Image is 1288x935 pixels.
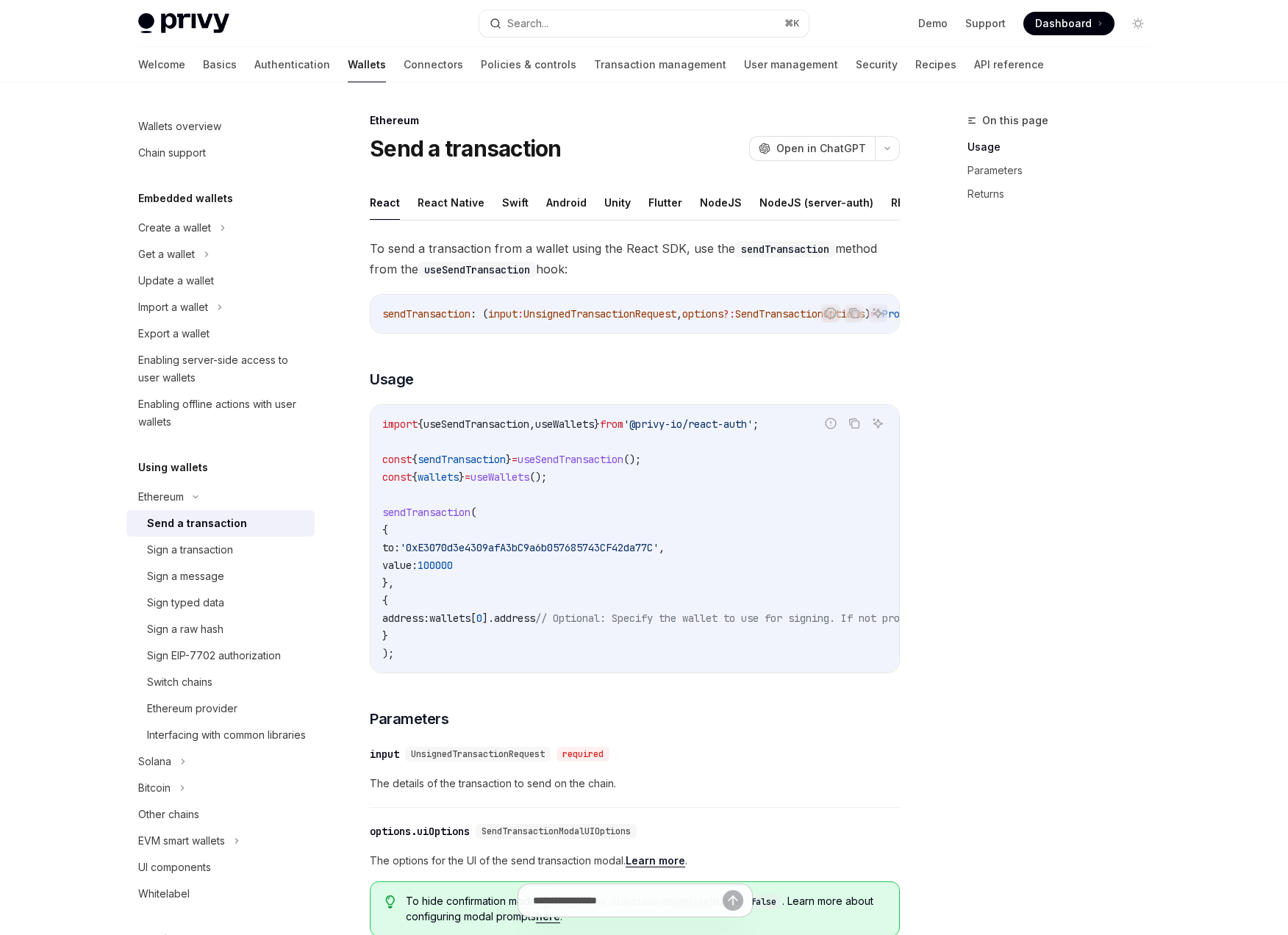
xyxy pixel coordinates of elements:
span: wallets [429,612,471,625]
span: : ( [471,307,488,320]
h1: Send a transaction [370,135,562,162]
a: Whitelabel [126,881,315,907]
span: import [382,418,418,431]
a: Sign a raw hash [126,616,315,642]
div: Get a wallet [138,246,195,263]
span: ]. [482,612,494,625]
a: Basics [203,47,237,82]
span: { [382,523,388,537]
a: Connectors [404,47,463,82]
button: NodeJS [700,185,742,220]
a: Dashboard [1023,12,1115,35]
div: Switch chains [147,673,212,691]
button: React [370,185,400,220]
div: Interfacing with common libraries [147,726,306,744]
button: NodeJS (server-auth) [759,185,873,220]
a: Demo [918,16,948,31]
span: SendTransactionModalUIOptions [482,825,631,837]
a: Sign typed data [126,590,315,616]
button: Ask AI [868,304,887,323]
span: useSendTransaction [518,453,623,466]
span: ?: [723,307,735,320]
div: Search... [507,15,548,32]
div: Other chains [138,806,199,823]
span: input [488,307,518,320]
span: } [594,418,600,431]
button: Swift [502,185,529,220]
span: value: [382,559,418,572]
div: Solana [138,753,171,770]
a: Wallets overview [126,113,315,140]
span: ); [382,647,394,660]
div: Export a wallet [138,325,210,343]
div: Sign a raw hash [147,620,223,638]
span: sendTransaction [382,506,471,519]
button: Copy the contents from the code block [845,304,864,323]
a: User management [744,47,838,82]
span: Usage [370,369,414,390]
div: Wallets overview [138,118,221,135]
div: Send a transaction [147,515,247,532]
div: Sign a transaction [147,541,233,559]
h5: Using wallets [138,459,208,476]
div: Enabling server-side access to user wallets [138,351,306,387]
a: API reference [974,47,1044,82]
h5: Embedded wallets [138,190,233,207]
span: The options for the UI of the send transaction modal. . [370,852,900,870]
span: SendTransactionOptions [735,307,865,320]
a: Enabling offline actions with user wallets [126,391,315,435]
button: REST API [891,185,937,220]
span: { [412,453,418,466]
span: to: [382,541,400,554]
div: Bitcoin [138,779,171,797]
div: EVM smart wallets [138,832,225,850]
div: Sign a message [147,567,224,585]
button: React Native [418,185,484,220]
a: Update a wallet [126,268,315,294]
div: UI components [138,859,211,876]
span: sendTransaction [418,453,506,466]
span: Parameters [370,709,448,729]
span: (); [529,470,547,484]
a: Transaction management [594,47,726,82]
span: } [382,629,388,642]
img: light logo [138,13,229,34]
span: '@privy-io/react-auth' [623,418,753,431]
button: Android [546,185,587,220]
span: useWallets [535,418,594,431]
div: Update a wallet [138,272,214,290]
button: Get a wallet [126,241,315,268]
div: Import a wallet [138,298,208,316]
button: Unity [604,185,631,220]
span: wallets [418,470,459,484]
span: (); [623,453,641,466]
span: { [382,594,388,607]
a: Parameters [967,159,1162,182]
a: Chain support [126,140,315,166]
code: sendTransaction [735,241,835,257]
span: options [682,307,723,320]
span: from [600,418,623,431]
div: Sign typed data [147,594,224,612]
a: Usage [967,135,1162,159]
span: The details of the transaction to send on the chain. [370,775,900,792]
span: // Optional: Specify the wallet to use for signing. If not provided, the first wallet will be used. [535,612,1117,625]
span: UnsignedTransactionRequest [523,307,676,320]
button: Copy the contents from the code block [845,414,864,433]
input: Ask a question... [533,884,723,917]
a: Welcome [138,47,185,82]
button: Report incorrect code [821,414,840,433]
div: options.uiOptions [370,824,470,839]
span: const [382,453,412,466]
span: = [465,470,471,484]
span: const [382,470,412,484]
button: Ethereum [126,484,315,510]
a: Other chains [126,801,315,828]
a: Switch chains [126,669,315,695]
span: , [529,418,535,431]
span: , [676,307,682,320]
a: Support [965,16,1006,31]
button: Toggle dark mode [1126,12,1150,35]
span: address: [382,612,429,625]
span: }, [382,576,394,590]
